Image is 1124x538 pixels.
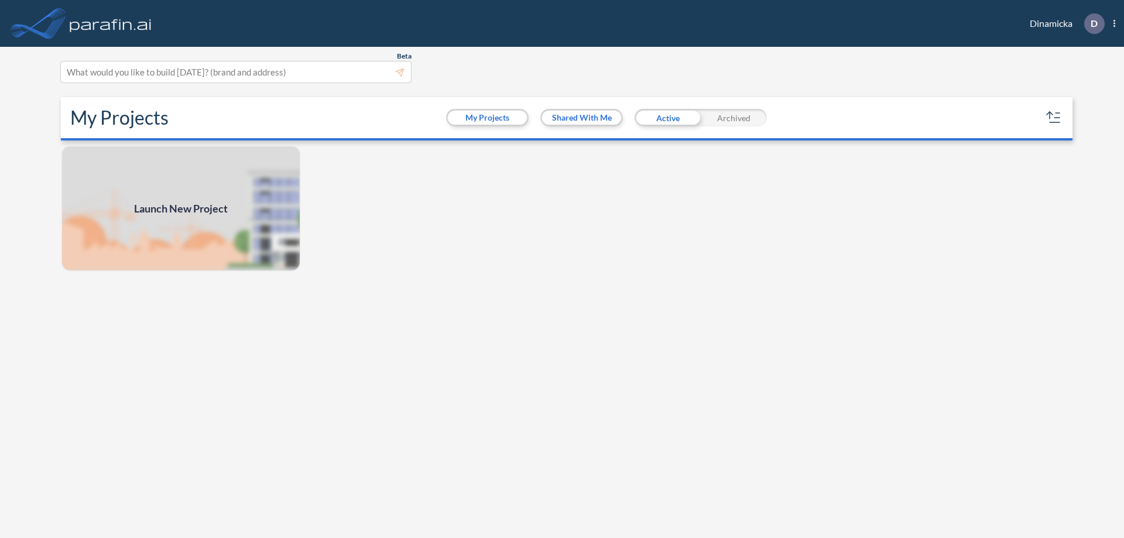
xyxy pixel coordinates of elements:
[397,52,412,61] span: Beta
[70,107,169,129] h2: My Projects
[1044,108,1063,127] button: sort
[61,145,301,272] a: Launch New Project
[635,109,701,126] div: Active
[134,201,228,217] span: Launch New Project
[61,145,301,272] img: add
[67,12,154,35] img: logo
[542,111,621,125] button: Shared With Me
[1012,13,1115,34] div: Dinamicka
[448,111,527,125] button: My Projects
[701,109,767,126] div: Archived
[1091,18,1098,29] p: D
